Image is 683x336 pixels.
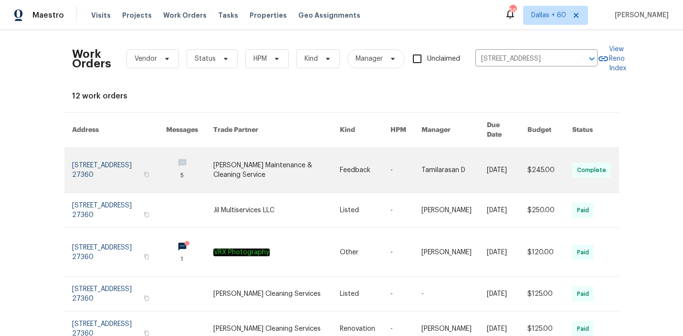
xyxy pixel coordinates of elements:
[383,193,414,228] td: -
[158,113,206,148] th: Messages
[206,193,333,228] td: Jil Multiservices LLC
[305,54,318,64] span: Kind
[383,277,414,312] td: -
[414,148,479,193] td: Tamilarasan D
[206,148,333,193] td: [PERSON_NAME] Maintenance & Cleaning Service
[332,113,383,148] th: Kind
[218,12,238,19] span: Tasks
[142,210,151,219] button: Copy Address
[383,148,414,193] td: -
[332,277,383,312] td: Listed
[72,91,611,101] div: 12 work orders
[509,6,516,15] div: 568
[332,228,383,277] td: Other
[531,11,566,20] span: Dallas + 60
[72,49,111,68] h2: Work Orders
[414,113,479,148] th: Manager
[142,294,151,303] button: Copy Address
[585,52,599,65] button: Open
[298,11,360,20] span: Geo Assignments
[91,11,111,20] span: Visits
[253,54,267,64] span: HPM
[122,11,152,20] span: Projects
[383,113,414,148] th: HPM
[475,52,571,66] input: Enter in an address
[142,170,151,179] button: Copy Address
[427,54,460,64] span: Unclaimed
[332,193,383,228] td: Listed
[598,44,626,73] a: View Reno Index
[206,277,333,312] td: [PERSON_NAME] Cleaning Services
[414,228,479,277] td: [PERSON_NAME]
[32,11,64,20] span: Maestro
[195,54,216,64] span: Status
[383,228,414,277] td: -
[135,54,157,64] span: Vendor
[142,252,151,261] button: Copy Address
[163,11,207,20] span: Work Orders
[611,11,669,20] span: [PERSON_NAME]
[250,11,287,20] span: Properties
[565,113,619,148] th: Status
[332,148,383,193] td: Feedback
[206,113,333,148] th: Trade Partner
[520,113,565,148] th: Budget
[479,113,520,148] th: Due Date
[356,54,383,64] span: Manager
[414,277,479,312] td: -
[64,113,158,148] th: Address
[414,193,479,228] td: [PERSON_NAME]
